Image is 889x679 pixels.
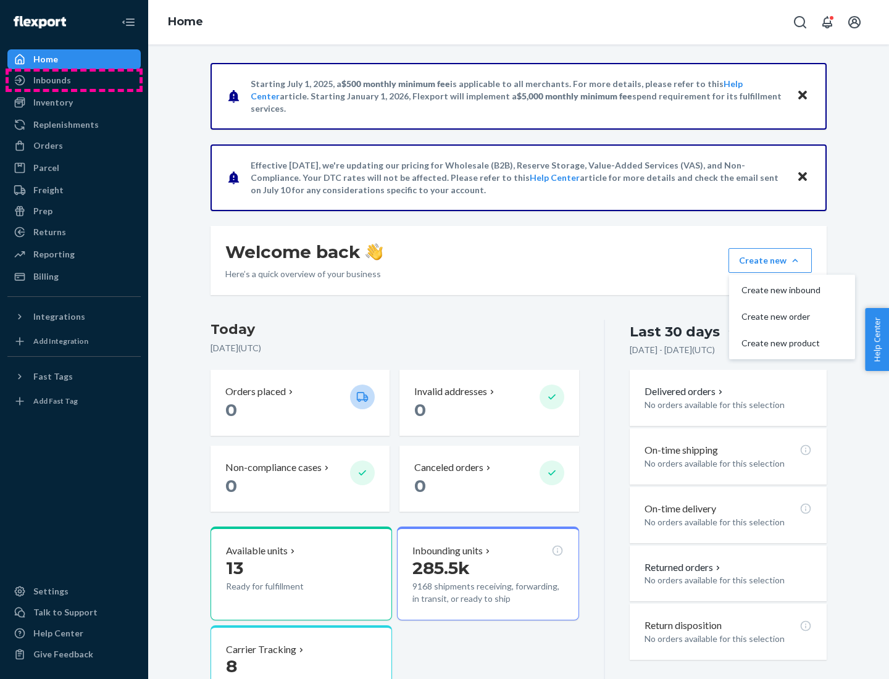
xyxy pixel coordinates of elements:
[399,370,578,436] button: Invalid addresses 0
[645,633,812,645] p: No orders available for this selection
[211,446,390,512] button: Non-compliance cases 0
[645,619,722,633] p: Return disposition
[412,557,470,578] span: 285.5k
[7,307,141,327] button: Integrations
[645,502,716,516] p: On-time delivery
[7,115,141,135] a: Replenishments
[251,159,785,196] p: Effective [DATE], we're updating our pricing for Wholesale (B2B), Reserve Storage, Value-Added Se...
[645,443,718,457] p: On-time shipping
[741,312,820,321] span: Create new order
[741,286,820,294] span: Create new inbound
[33,648,93,660] div: Give Feedback
[645,385,725,399] button: Delivered orders
[7,49,141,69] a: Home
[33,627,83,639] div: Help Center
[7,158,141,178] a: Parcel
[211,320,579,339] h3: Today
[795,169,811,186] button: Close
[33,310,85,323] div: Integrations
[7,644,141,664] button: Give Feedback
[226,656,237,677] span: 8
[414,399,426,420] span: 0
[7,222,141,242] a: Returns
[732,277,853,304] button: Create new inbound
[412,580,563,605] p: 9168 shipments receiving, forwarding, in transit, or ready to ship
[7,267,141,286] a: Billing
[517,91,632,101] span: $5,000 monthly minimum fee
[645,560,723,575] button: Returned orders
[530,172,580,183] a: Help Center
[645,399,812,411] p: No orders available for this selection
[14,16,66,28] img: Flexport logo
[33,226,66,238] div: Returns
[211,370,390,436] button: Orders placed 0
[251,78,785,115] p: Starting July 1, 2025, a is applicable to all merchants. For more details, please refer to this a...
[732,304,853,330] button: Create new order
[33,248,75,260] div: Reporting
[33,585,69,598] div: Settings
[630,322,720,341] div: Last 30 days
[168,15,203,28] a: Home
[33,119,99,131] div: Replenishments
[211,527,392,620] button: Available units13Ready for fulfillment
[7,93,141,112] a: Inventory
[225,475,237,496] span: 0
[741,339,820,348] span: Create new product
[33,205,52,217] div: Prep
[7,331,141,351] a: Add Integration
[33,74,71,86] div: Inbounds
[630,344,715,356] p: [DATE] - [DATE] ( UTC )
[33,396,78,406] div: Add Fast Tag
[645,574,812,586] p: No orders available for this selection
[645,457,812,470] p: No orders available for this selection
[7,391,141,411] a: Add Fast Tag
[225,460,322,475] p: Non-compliance cases
[225,241,383,263] h1: Welcome back
[211,342,579,354] p: [DATE] ( UTC )
[7,180,141,200] a: Freight
[341,78,450,89] span: $500 monthly minimum fee
[158,4,213,40] ol: breadcrumbs
[225,268,383,280] p: Here’s a quick overview of your business
[7,201,141,221] a: Prep
[33,96,73,109] div: Inventory
[33,184,64,196] div: Freight
[399,446,578,512] button: Canceled orders 0
[412,544,483,558] p: Inbounding units
[33,336,88,346] div: Add Integration
[414,460,483,475] p: Canceled orders
[414,475,426,496] span: 0
[7,602,141,622] a: Talk to Support
[7,244,141,264] a: Reporting
[7,136,141,156] a: Orders
[226,544,288,558] p: Available units
[7,367,141,386] button: Fast Tags
[226,557,243,578] span: 13
[728,248,812,273] button: Create newCreate new inboundCreate new orderCreate new product
[865,308,889,371] button: Help Center
[365,243,383,260] img: hand-wave emoji
[815,10,840,35] button: Open notifications
[7,581,141,601] a: Settings
[33,270,59,283] div: Billing
[33,370,73,383] div: Fast Tags
[397,527,578,620] button: Inbounding units285.5k9168 shipments receiving, forwarding, in transit, or ready to ship
[33,140,63,152] div: Orders
[225,385,286,399] p: Orders placed
[645,516,812,528] p: No orders available for this selection
[732,330,853,357] button: Create new product
[7,70,141,90] a: Inbounds
[795,87,811,105] button: Close
[33,606,98,619] div: Talk to Support
[33,53,58,65] div: Home
[33,162,59,174] div: Parcel
[788,10,812,35] button: Open Search Box
[116,10,141,35] button: Close Navigation
[226,580,340,593] p: Ready for fulfillment
[225,399,237,420] span: 0
[414,385,487,399] p: Invalid addresses
[842,10,867,35] button: Open account menu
